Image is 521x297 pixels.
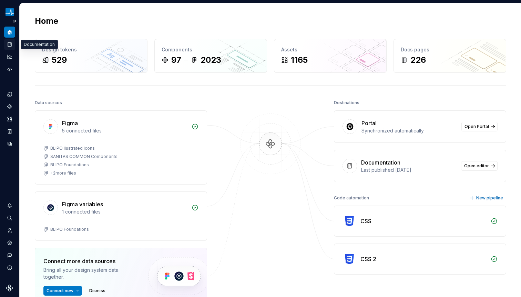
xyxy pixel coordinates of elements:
[10,16,19,26] button: Expand sidebar
[274,39,387,73] a: Assets1165
[62,200,103,208] div: Figma variables
[171,55,181,66] div: 97
[35,16,58,27] h2: Home
[50,154,118,159] div: SANITAS COMMON Components
[86,286,109,296] button: Dismiss
[464,124,489,129] span: Open Portal
[361,167,457,174] div: Last published [DATE]
[401,46,499,53] div: Docs pages
[4,51,15,62] a: Analytics
[361,127,457,134] div: Synchronized automatically
[50,146,95,151] div: BLIPO Ilustrated Icons
[361,119,377,127] div: Portal
[162,46,260,53] div: Components
[334,193,369,203] div: Code automation
[281,46,379,53] div: Assets
[47,288,73,294] span: Connect new
[4,64,15,75] a: Code automation
[52,55,67,66] div: 529
[201,55,221,66] div: 2023
[43,267,136,280] div: Bring all your design system data together.
[4,101,15,112] a: Components
[35,110,207,185] a: Figma5 connected filesBLIPO Ilustrated IconsSANITAS COMMON ComponentsBLIPO Foundations+2more files
[394,39,506,73] a: Docs pages226
[62,119,78,127] div: Figma
[42,46,140,53] div: Design tokens
[291,55,308,66] div: 1165
[62,127,187,134] div: 5 connected files
[4,212,15,224] button: Search ⌘K
[35,191,207,241] a: Figma variables1 connected filesBLIPO Foundations
[50,227,89,232] div: BLIPO Foundations
[464,163,489,169] span: Open editor
[4,237,15,248] a: Settings
[4,39,15,50] a: Documentation
[461,161,498,171] a: Open editor
[50,170,76,176] div: + 2 more files
[35,39,147,73] a: Design tokens529
[360,255,376,263] div: CSS 2
[361,158,400,167] div: Documentation
[4,138,15,149] a: Data sources
[4,225,15,236] a: Invite team
[360,217,371,225] div: CSS
[6,285,13,291] svg: Supernova Logo
[476,195,503,201] span: New pipeline
[4,27,15,38] a: Home
[4,126,15,137] a: Storybook stories
[21,40,58,49] div: Documentation
[4,200,15,211] button: Notifications
[410,55,426,66] div: 226
[334,98,359,108] div: Destinations
[4,89,15,100] a: Design tokens
[43,286,82,296] button: Connect new
[50,162,89,168] div: BLIPO Foundations
[154,39,267,73] a: Components972023
[62,208,187,215] div: 1 connected files
[461,122,498,131] a: Open Portal
[4,113,15,125] a: Assets
[89,288,105,294] span: Dismiss
[35,98,62,108] div: Data sources
[468,193,506,203] button: New pipeline
[6,8,14,16] img: 45309493-d480-4fb3-9f86-8e3098b627c9.png
[43,257,136,265] div: Connect more data sources
[4,250,15,261] button: Contact support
